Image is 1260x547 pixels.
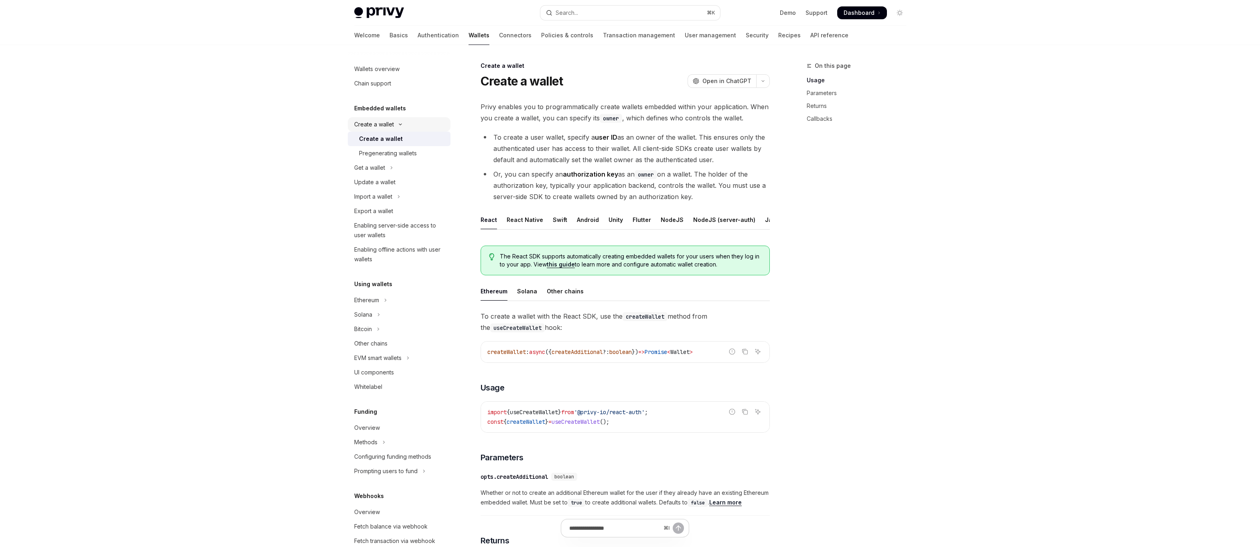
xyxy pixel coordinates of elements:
[526,348,529,356] span: :
[354,221,446,240] div: Enabling server-side access to user wallets
[685,26,736,45] a: User management
[673,523,684,534] button: Send message
[746,26,769,45] a: Security
[348,62,450,76] a: Wallets overview
[481,101,770,124] span: Privy enables you to programmatically create wallets embedded within your application. When you c...
[693,210,755,229] div: NodeJS (server-auth)
[348,117,450,132] button: Toggle Create a wallet section
[667,348,670,356] span: <
[807,100,913,112] a: Returns
[547,261,575,268] a: this guide
[354,407,377,417] h5: Funding
[354,26,380,45] a: Welcome
[561,409,574,416] span: from
[709,499,742,506] a: Learn more
[354,295,379,305] div: Ethereum
[670,348,690,356] span: Wallet
[354,536,435,546] div: Fetch transaction via webhook
[354,522,428,531] div: Fetch balance via webhook
[348,336,450,351] a: Other chains
[609,210,623,229] div: Unity
[595,133,617,141] strong: user ID
[354,245,446,264] div: Enabling offline actions with user wallets
[489,253,495,260] svg: Tip
[348,519,450,534] a: Fetch balance via webhook
[348,307,450,322] button: Toggle Solana section
[354,64,400,74] div: Wallets overview
[810,26,848,45] a: API reference
[632,348,638,356] span: })
[348,76,450,91] a: Chain support
[348,421,450,435] a: Overview
[499,26,532,45] a: Connectors
[753,407,763,417] button: Ask AI
[807,87,913,100] a: Parameters
[481,452,523,463] span: Parameters
[690,348,693,356] span: >
[481,488,770,507] span: Whether or not to create an additional Ethereum wallet for the user if they already have an exist...
[844,9,874,17] span: Dashboard
[390,26,408,45] a: Basics
[481,382,505,393] span: Usage
[568,499,585,507] code: true
[553,210,567,229] div: Swift
[354,423,380,433] div: Overview
[469,26,489,45] a: Wallets
[688,74,756,88] button: Open in ChatGPT
[348,322,450,336] button: Toggle Bitcoin section
[600,114,622,123] code: owner
[481,132,770,165] li: To create a user wallet, specify a as an owner of the wallet. This ensures only the authenticated...
[348,449,450,464] a: Configuring funding methods
[807,74,913,87] a: Usage
[354,382,382,392] div: Whitelabel
[548,418,552,425] span: =
[354,120,394,129] div: Create a wallet
[348,365,450,380] a: UI components
[481,282,507,301] div: Ethereum
[645,409,648,416] span: ;
[507,418,545,425] span: createWallet
[623,312,668,321] code: createWallet
[545,348,552,356] span: ({
[603,348,609,356] span: ?:
[354,368,394,377] div: UI components
[481,169,770,202] li: Or, you can specify an as an on a wallet. The holder of the authorization key, typically your app...
[563,170,618,178] strong: authorization key
[540,6,720,20] button: Open search
[490,323,545,332] code: useCreateWallet
[569,519,660,537] input: Ask a question...
[765,210,779,229] div: Java
[481,311,770,333] span: To create a wallet with the React SDK, use the method from the hook:
[354,324,372,334] div: Bitcoin
[603,26,675,45] a: Transaction management
[753,346,763,357] button: Ask AI
[507,409,510,416] span: {
[500,252,761,268] span: The React SDK supports automatically creating embedded wallets for your users when they log in to...
[638,348,645,356] span: =>
[354,279,392,289] h5: Using wallets
[837,6,887,19] a: Dashboard
[552,348,603,356] span: createAdditional
[354,7,404,18] img: light logo
[815,61,851,71] span: On this page
[354,310,372,319] div: Solana
[510,409,558,416] span: useCreateWallet
[688,499,708,507] code: false
[556,8,578,18] div: Search...
[778,26,801,45] a: Recipes
[545,418,548,425] span: }
[354,353,402,363] div: EVM smart wallets
[487,409,507,416] span: import
[348,218,450,242] a: Enabling server-side access to user wallets
[806,9,828,17] a: Support
[354,437,377,447] div: Methods
[348,189,450,204] button: Toggle Import a wallet section
[348,204,450,218] a: Export a wallet
[348,464,450,478] button: Toggle Prompting users to fund section
[348,175,450,189] a: Update a wallet
[529,348,545,356] span: async
[354,507,380,517] div: Overview
[577,210,599,229] div: Android
[348,380,450,394] a: Whitelabel
[354,177,396,187] div: Update a wallet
